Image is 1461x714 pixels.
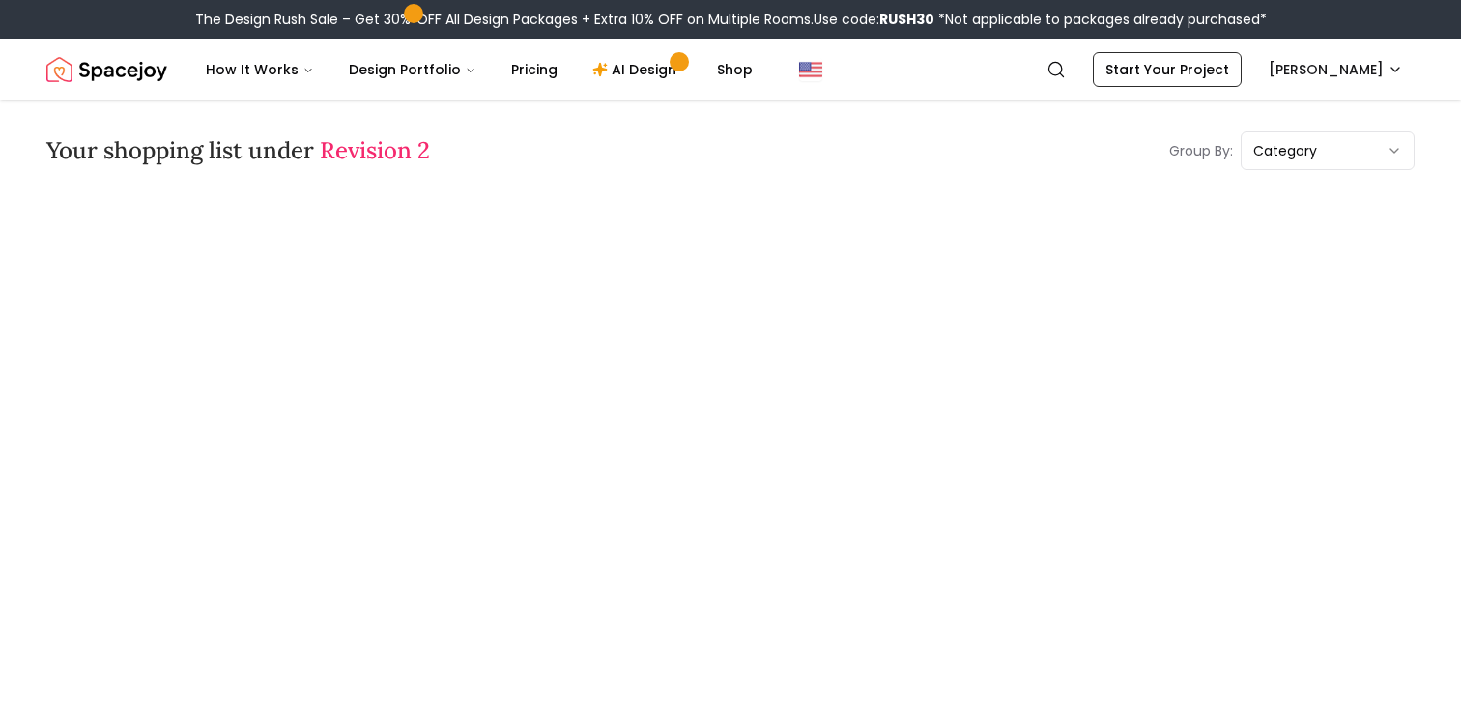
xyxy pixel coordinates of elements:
[496,50,573,89] a: Pricing
[46,135,430,166] h3: Your shopping list under
[46,50,167,89] a: Spacejoy
[879,10,934,29] b: RUSH30
[190,50,768,89] nav: Main
[799,58,822,81] img: United States
[195,10,1267,29] div: The Design Rush Sale – Get 30% OFF All Design Packages + Extra 10% OFF on Multiple Rooms.
[934,10,1267,29] span: *Not applicable to packages already purchased*
[577,50,698,89] a: AI Design
[333,50,492,89] button: Design Portfolio
[1169,141,1233,160] p: Group By:
[702,50,768,89] a: Shop
[46,50,167,89] img: Spacejoy Logo
[814,10,934,29] span: Use code:
[1257,52,1415,87] button: [PERSON_NAME]
[190,50,329,89] button: How It Works
[320,135,430,165] span: Revision 2
[1093,52,1242,87] a: Start Your Project
[46,39,1415,100] nav: Global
